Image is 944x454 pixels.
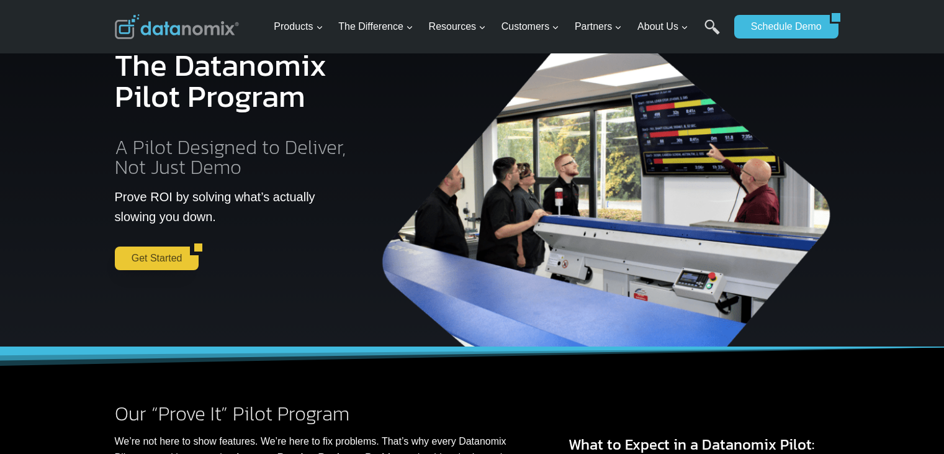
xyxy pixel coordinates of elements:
span: Products [274,19,323,35]
h2: A Pilot Designed to Deliver, Not Just Demo [115,137,355,177]
h2: Our “Prove It” Pilot Program [115,404,519,424]
a: Search [704,19,720,47]
span: The Difference [338,19,413,35]
img: Datanomix [115,14,239,39]
span: About Us [637,19,688,35]
a: Schedule Demo [734,15,830,39]
nav: Primary Navigation [269,7,728,47]
h1: The Datanomix Pilot Program [115,40,355,122]
span: Partners [575,19,622,35]
span: Customers [501,19,559,35]
p: Prove ROI by solving what’s actually slowing you down. [115,187,355,227]
img: The Datanomix Production Monitoring Pilot Program [375,1,840,347]
a: Get Started [115,247,191,270]
span: Resources [429,19,486,35]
